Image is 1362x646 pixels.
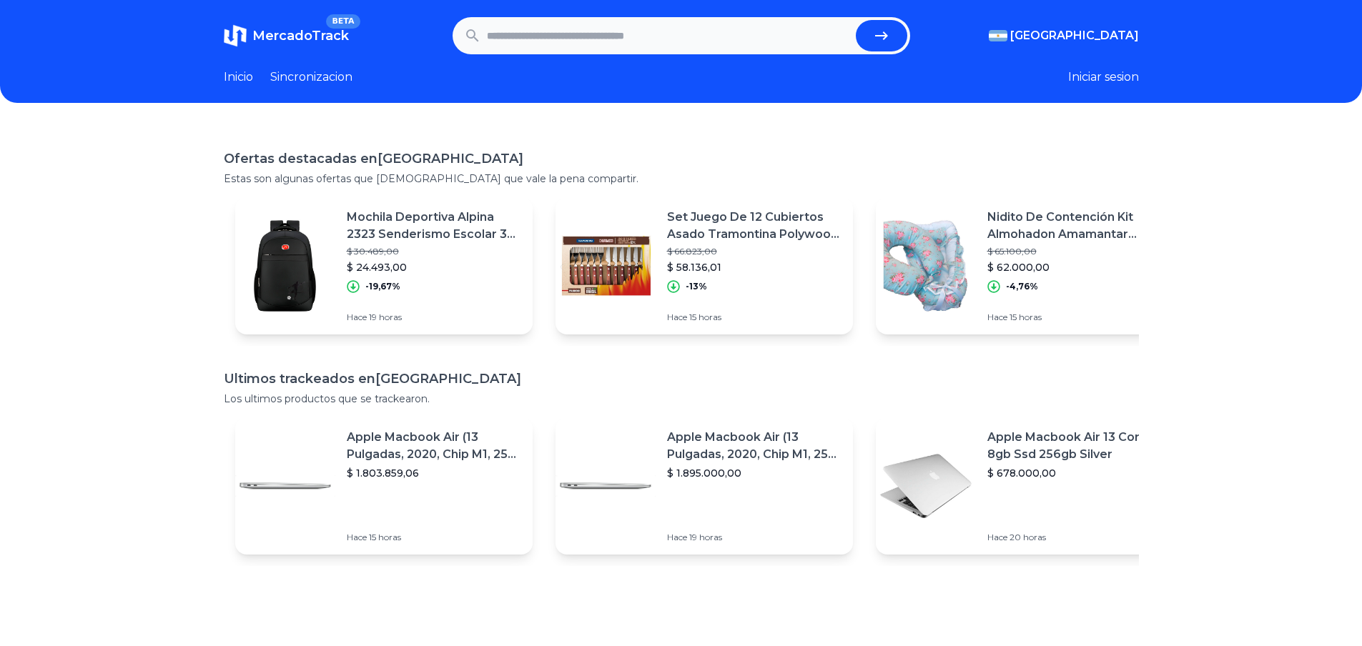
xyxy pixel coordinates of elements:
[347,312,521,323] p: Hace 19 horas
[235,216,335,316] img: Featured image
[556,216,656,316] img: Featured image
[989,27,1139,44] button: [GEOGRAPHIC_DATA]
[876,436,976,536] img: Featured image
[224,392,1139,406] p: Los ultimos productos que se trackearon.
[347,209,521,243] p: Mochila Deportiva Alpina 2323 Senderismo Escolar 35 Lts
[667,466,842,480] p: $ 1.895.000,00
[224,69,253,86] a: Inicio
[876,417,1173,555] a: Featured imageApple Macbook Air 13 Core I5 8gb Ssd 256gb Silver$ 678.000,00Hace 20 horas
[365,281,400,292] p: -19,67%
[224,369,1139,389] h1: Ultimos trackeados en [GEOGRAPHIC_DATA]
[347,260,521,274] p: $ 24.493,00
[235,197,533,334] a: Featured imageMochila Deportiva Alpina 2323 Senderismo Escolar 35 Lts$ 30.489,00$ 24.493,00-19,67...
[224,172,1139,186] p: Estas son algunas ofertas que [DEMOGRAPHIC_DATA] que vale la pena compartir.
[556,197,853,334] a: Featured imageSet Juego De 12 Cubiertos Asado Tramontina Polywood Acero$ 66.823,00$ 58.136,01-13%...
[1068,69,1139,86] button: Iniciar sesion
[667,209,842,243] p: Set Juego De 12 Cubiertos Asado Tramontina Polywood Acero
[667,429,842,463] p: Apple Macbook Air (13 Pulgadas, 2020, Chip M1, 256 Gb De Ssd, 8 Gb De Ram) - Plata
[270,69,352,86] a: Sincronizacion
[987,209,1162,243] p: Nidito De Contención Kit Almohadon Amamantar Bebé Lactancia
[224,24,349,47] a: MercadoTrackBETA
[252,28,349,44] span: MercadoTrack
[235,436,335,536] img: Featured image
[1010,27,1139,44] span: [GEOGRAPHIC_DATA]
[556,436,656,536] img: Featured image
[347,466,521,480] p: $ 1.803.859,06
[987,260,1162,274] p: $ 62.000,00
[326,14,360,29] span: BETA
[987,429,1162,463] p: Apple Macbook Air 13 Core I5 8gb Ssd 256gb Silver
[987,466,1162,480] p: $ 678.000,00
[667,260,842,274] p: $ 58.136,01
[987,312,1162,323] p: Hace 15 horas
[224,149,1139,169] h1: Ofertas destacadas en [GEOGRAPHIC_DATA]
[876,216,976,316] img: Featured image
[667,246,842,257] p: $ 66.823,00
[347,429,521,463] p: Apple Macbook Air (13 Pulgadas, 2020, Chip M1, 256 Gb De Ssd, 8 Gb De Ram) - Plata
[347,532,521,543] p: Hace 15 horas
[556,417,853,555] a: Featured imageApple Macbook Air (13 Pulgadas, 2020, Chip M1, 256 Gb De Ssd, 8 Gb De Ram) - Plata$...
[667,532,842,543] p: Hace 19 horas
[987,246,1162,257] p: $ 65.100,00
[347,246,521,257] p: $ 30.489,00
[235,417,533,555] a: Featured imageApple Macbook Air (13 Pulgadas, 2020, Chip M1, 256 Gb De Ssd, 8 Gb De Ram) - Plata$...
[224,24,247,47] img: MercadoTrack
[1006,281,1038,292] p: -4,76%
[989,30,1007,41] img: Argentina
[667,312,842,323] p: Hace 15 horas
[876,197,1173,334] a: Featured imageNidito De Contención Kit Almohadon Amamantar Bebé Lactancia$ 65.100,00$ 62.000,00-4...
[686,281,707,292] p: -13%
[987,532,1162,543] p: Hace 20 horas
